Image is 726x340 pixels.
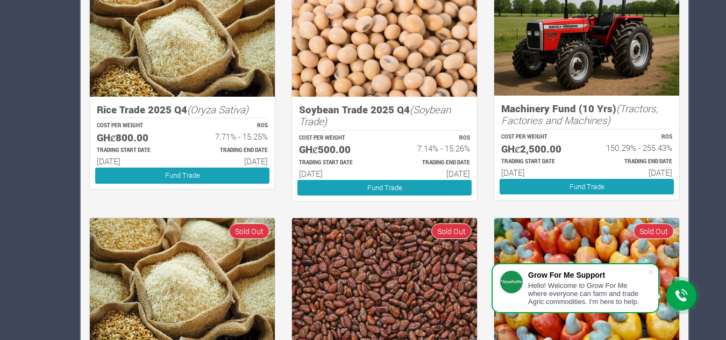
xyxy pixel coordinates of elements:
h6: 150.29% - 255.43% [596,143,672,153]
p: Estimated Trading End Date [192,147,268,155]
h5: Rice Trade 2025 Q4 [97,104,268,116]
h5: Machinery Fund (10 Yrs) [501,103,672,127]
div: Hello! Welcome to Grow For Me where everyone can farm and trade Agric commodities. I'm here to help. [528,281,647,306]
p: ROS [394,134,470,142]
a: Fund Trade [95,168,269,183]
h5: GHȼ2,500.00 [501,143,577,155]
h6: 7.71% - 15.25% [192,132,268,141]
h5: GHȼ800.00 [97,132,173,144]
h6: 7.14% - 15.26% [394,143,470,153]
p: Estimated Trading End Date [394,159,470,167]
p: ROS [192,122,268,130]
p: COST PER WEIGHT [299,134,375,142]
i: (Soybean Trade) [299,103,451,128]
h5: Soybean Trade 2025 Q4 [299,104,470,128]
i: (Tractors, Factories and Machines) [501,102,658,127]
p: COST PER WEIGHT [97,122,173,130]
p: COST PER WEIGHT [501,133,577,141]
h6: [DATE] [192,156,268,166]
span: Sold Out [229,223,269,239]
a: Fund Trade [297,180,472,196]
p: Estimated Trading Start Date [97,147,173,155]
a: Fund Trade [500,179,674,194]
span: Sold Out [634,223,674,239]
i: (Oryza Sativa) [187,103,248,116]
h6: [DATE] [501,168,577,177]
p: ROS [596,133,672,141]
h6: [DATE] [596,168,672,177]
h6: [DATE] [299,169,375,178]
div: Grow For Me Support [528,271,647,279]
h5: GHȼ500.00 [299,143,375,156]
p: Estimated Trading Start Date [501,158,577,166]
p: Estimated Trading Start Date [299,159,375,167]
span: Sold Out [431,223,472,239]
h6: [DATE] [97,156,173,166]
p: Estimated Trading End Date [596,158,672,166]
h6: [DATE] [394,169,470,178]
